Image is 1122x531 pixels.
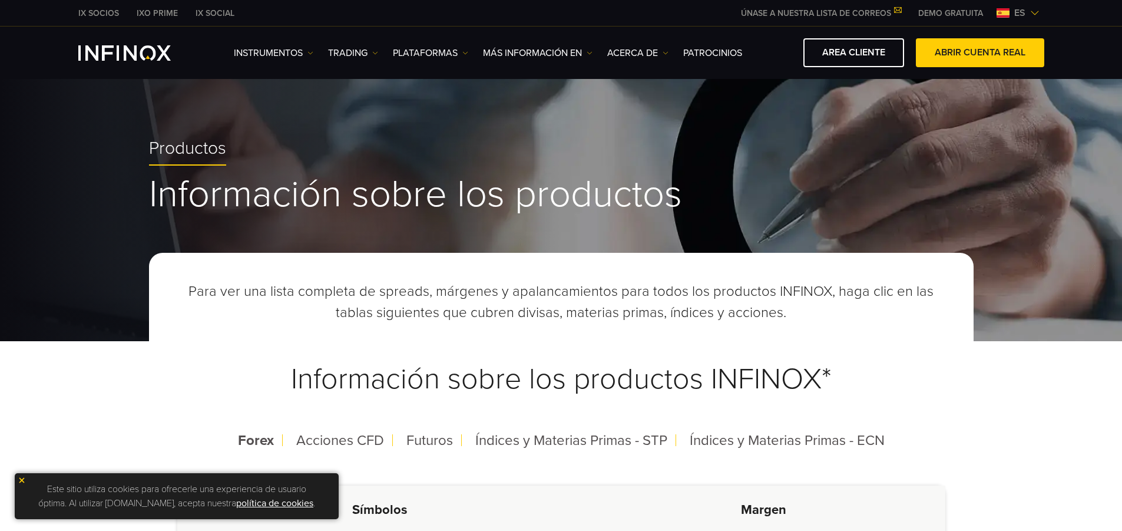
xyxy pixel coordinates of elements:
[475,432,667,449] span: Índices y Materias Primas - STP
[909,7,992,19] a: INFINOX MENU
[406,432,453,449] span: Futuros
[328,46,378,60] a: TRADING
[483,46,593,60] a: Más información en
[21,479,333,513] p: Este sitio utiliza cookies para ofrecerle una experiencia de usuario óptima. Al utilizar [DOMAIN_...
[177,333,945,426] h3: Información sobre los productos INFINOX*
[1010,6,1030,20] span: es
[607,46,668,60] a: ACERCA DE
[149,174,974,215] h1: Información sobre los productos
[296,432,384,449] span: Acciones CFD
[18,476,26,484] img: yellow close icon
[238,432,274,449] span: Forex
[690,432,885,449] span: Índices y Materias Primas - ECN
[149,138,226,160] span: Productos
[732,8,909,18] a: ÚNASE A NUESTRA LISTA DE CORREOS
[683,46,742,60] a: Patrocinios
[916,38,1044,67] a: ABRIR CUENTA REAL
[69,7,128,19] a: INFINOX
[128,7,187,19] a: INFINOX
[177,281,945,324] p: Para ver una lista completa de spreads, márgenes y apalancamientos para todos los productos INFIN...
[803,38,904,67] a: AREA CLIENTE
[234,46,313,60] a: Instrumentos
[78,45,198,61] a: INFINOX Logo
[393,46,468,60] a: PLATAFORMAS
[236,497,313,509] a: política de cookies
[187,7,243,19] a: INFINOX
